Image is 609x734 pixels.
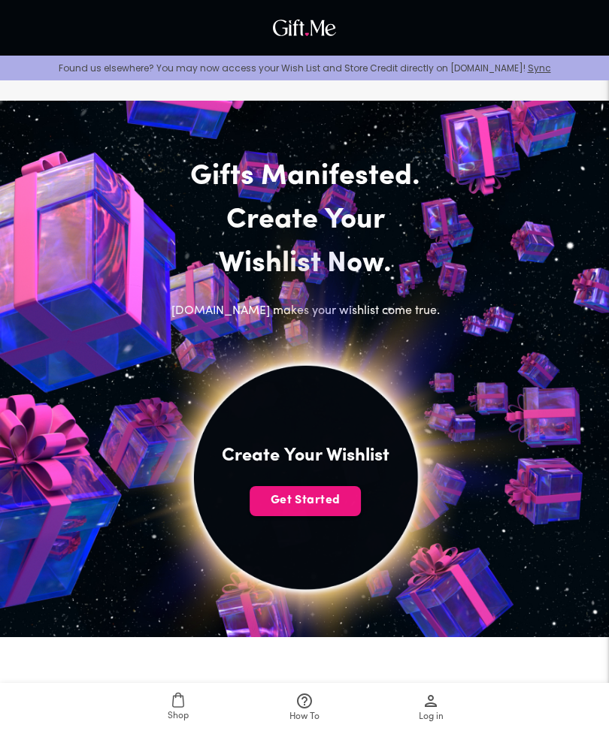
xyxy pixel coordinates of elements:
[419,710,444,724] span: Log in
[250,492,361,509] span: Get Started
[115,683,241,734] a: Shop
[222,444,389,468] h4: Create Your Wishlist
[368,683,494,734] a: Log in
[528,62,551,74] a: Sync
[149,156,462,199] h2: Gifts Manifested.
[12,62,597,74] p: Found us elsewhere? You may now access your Wish List and Store Credit directly on [DOMAIN_NAME]!
[269,16,340,40] img: GiftMe Logo
[250,486,361,516] button: Get Started
[289,710,320,724] span: How To
[168,709,189,723] span: Shop
[241,683,368,734] a: How To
